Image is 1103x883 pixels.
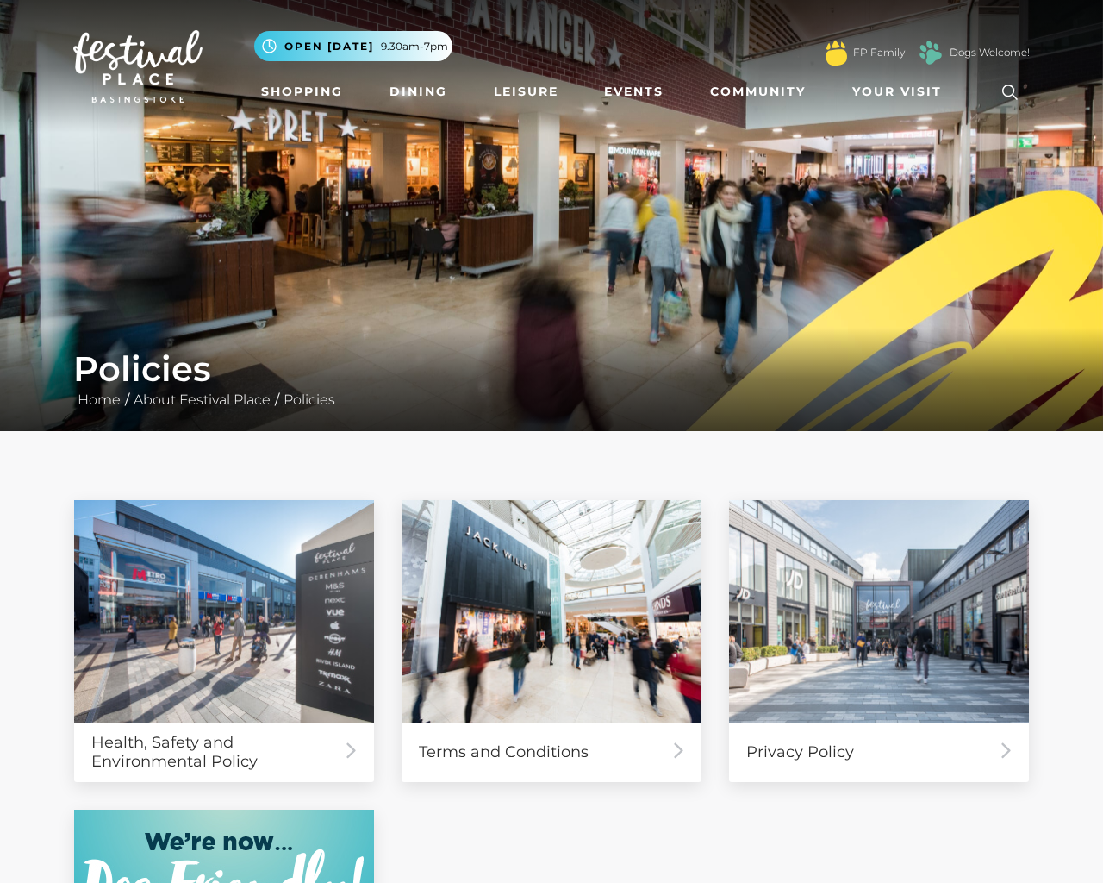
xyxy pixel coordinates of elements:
a: Health, Safety and Environmental Policy [74,500,374,782]
a: Your Visit [845,76,957,108]
div: Terms and Conditions [402,723,701,782]
a: Terms and Conditions [402,500,701,782]
a: Policies [279,391,340,408]
a: Privacy Policy [729,500,1029,782]
button: Open [DATE] 9.30am-7pm [254,31,452,61]
a: Dining [383,76,454,108]
div: Privacy Policy [729,723,1029,782]
a: Home [73,391,125,408]
a: FP Family [853,45,905,60]
h1: Policies [73,348,1030,390]
a: Community [703,76,813,108]
a: About Festival Place [129,391,275,408]
a: Dogs Welcome! [950,45,1030,60]
a: Leisure [487,76,565,108]
a: Events [597,76,670,108]
img: Festival Place Logo [73,30,203,103]
span: Open [DATE] [284,39,374,54]
span: 9.30am-7pm [381,39,448,54]
span: Your Visit [852,83,942,101]
div: Health, Safety and Environmental Policy [74,723,374,782]
a: Shopping [254,76,350,108]
div: / / [60,348,1043,410]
